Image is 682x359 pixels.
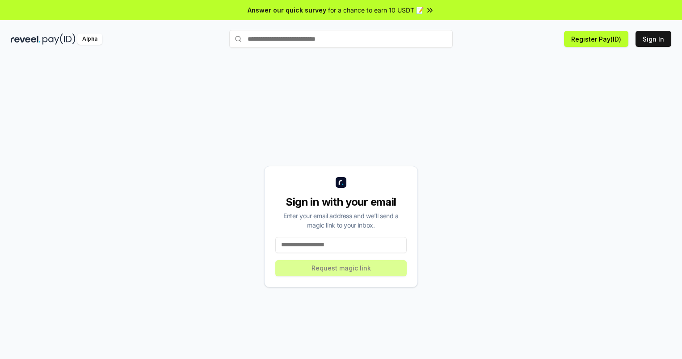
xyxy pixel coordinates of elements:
img: logo_small [336,177,346,188]
div: Enter your email address and we’ll send a magic link to your inbox. [275,211,407,230]
span: Answer our quick survey [248,5,326,15]
button: Register Pay(ID) [564,31,628,47]
span: for a chance to earn 10 USDT 📝 [328,5,424,15]
img: reveel_dark [11,34,41,45]
div: Alpha [77,34,102,45]
img: pay_id [42,34,76,45]
button: Sign In [636,31,671,47]
div: Sign in with your email [275,195,407,209]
